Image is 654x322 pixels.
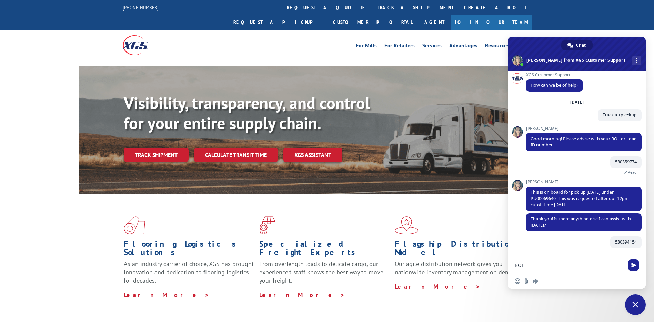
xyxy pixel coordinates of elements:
[228,15,328,30] a: Request a pickup
[123,4,159,11] a: [PHONE_NUMBER]
[628,259,639,271] span: Send
[524,278,529,284] span: Send a file
[283,148,342,162] a: XGS ASSISTANT
[259,291,345,299] a: Learn More >
[395,240,525,260] h1: Flagship Distribution Model
[124,260,254,284] span: As an industry carrier of choice, XGS has brought innovation and dedication to flooring logistics...
[533,278,538,284] span: Audio message
[194,148,278,162] a: Calculate transit time
[485,43,509,50] a: Resources
[615,159,637,165] span: 530359774
[515,262,624,268] textarea: Compose your message...
[395,216,419,234] img: xgs-icon-flagship-distribution-model-red
[526,126,642,131] span: [PERSON_NAME]
[515,278,520,284] span: Insert an emoji
[531,216,631,228] span: Thank you! Is there anything else I can assist with [DATE]?
[422,43,442,50] a: Services
[570,100,584,104] div: [DATE]
[124,291,210,299] a: Learn More >
[561,40,593,50] div: Chat
[259,216,275,234] img: xgs-icon-focused-on-flooring-red
[526,180,642,184] span: [PERSON_NAME]
[124,240,254,260] h1: Flooring Logistics Solutions
[451,15,532,30] a: Join Our Team
[632,56,641,65] div: More channels
[384,43,415,50] a: For Retailers
[526,73,583,77] span: XGS Customer Support
[576,40,586,50] span: Chat
[449,43,477,50] a: Advantages
[625,294,646,315] div: Close chat
[124,148,189,162] a: Track shipment
[259,240,390,260] h1: Specialized Freight Experts
[603,112,637,118] span: Track a +pic=kup
[531,189,629,208] span: This is on board for pick up [DATE] under PU00069640. This was requested after our 12pm cutoff ti...
[124,92,370,134] b: Visibility, transparency, and control for your entire supply chain.
[259,260,390,291] p: From overlength loads to delicate cargo, our experienced staff knows the best way to move your fr...
[356,43,377,50] a: For Mills
[328,15,417,30] a: Customer Portal
[395,260,522,276] span: Our agile distribution network gives you nationwide inventory management on demand.
[417,15,451,30] a: Agent
[395,283,481,291] a: Learn More >
[531,82,578,88] span: How can we be of help?
[531,136,637,148] span: Good morning! Please advise with your BOL or Load ID number.
[124,216,145,234] img: xgs-icon-total-supply-chain-intelligence-red
[628,170,637,175] span: Read
[615,239,637,245] span: 530394154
